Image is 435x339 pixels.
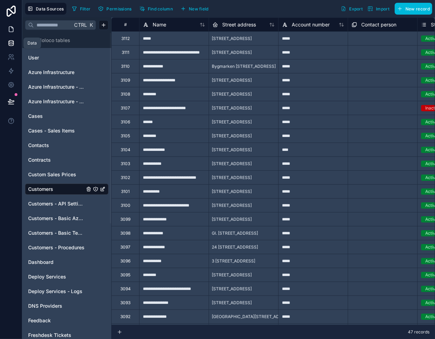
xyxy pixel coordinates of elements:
span: [STREET_ADDRESS] [212,78,252,83]
a: DNS Providers [28,302,84,309]
span: Custom Sales Prices [28,171,76,178]
div: DNS Providers [25,300,108,312]
div: 3105 [121,133,130,139]
div: 3108 [121,91,130,97]
div: 3102 [121,175,130,180]
span: [STREET_ADDRESS] [212,286,252,292]
span: Customers - Procedures [28,244,84,251]
button: Permissions [96,3,134,14]
div: Customers - Procedures [25,242,108,253]
div: 3092 [120,314,130,320]
div: 3106 [121,119,130,125]
span: Contracts [28,156,51,163]
div: Azure Infrastructure [25,67,108,78]
span: Feedback [28,317,51,324]
a: Cases - Sales Items [28,127,84,134]
div: User [25,52,108,63]
span: DNS Providers [28,302,62,309]
button: Data Sources [25,3,66,15]
div: Customers - Basic Azure Info [25,213,108,224]
span: Contact person [361,21,396,28]
span: Name [153,21,166,28]
span: Account number [292,21,330,28]
div: 3103 [121,161,130,167]
span: [STREET_ADDRESS] [212,189,252,194]
div: Deploy Services [25,271,108,282]
span: [STREET_ADDRESS] [212,272,252,278]
span: Contacts [28,142,49,149]
span: Data Sources [36,6,64,11]
span: [STREET_ADDRESS] [212,203,252,208]
span: Azure Infrastructure [28,69,74,76]
div: 3098 [120,231,130,236]
a: Custom Sales Prices [28,171,84,178]
span: [STREET_ADDRESS] [212,175,252,180]
span: [STREET_ADDRESS] [212,36,252,41]
div: 3095 [120,272,130,278]
a: Deploy Services [28,273,84,280]
div: 3100 [121,203,130,208]
span: 24 [STREET_ADDRESS] [212,244,258,250]
span: [GEOGRAPHIC_DATA][STREET_ADDRESS][GEOGRAPHIC_DATA] [212,314,337,320]
a: Cases [28,113,84,120]
div: 3101 [121,189,130,194]
span: Bygmarken [STREET_ADDRESS] [212,64,276,69]
div: 3109 [121,78,130,83]
span: Permissions [106,6,131,11]
button: Noloco tables [25,35,104,45]
span: New field [189,6,209,11]
span: Filter [80,6,91,11]
a: Customers - Basic Azure Info [28,215,84,222]
span: Street address [222,21,256,28]
div: # [117,22,134,27]
span: 3 [STREET_ADDRESS] [212,258,255,264]
span: [STREET_ADDRESS] [212,217,252,222]
a: Contracts [28,156,84,163]
button: Filter [69,3,93,14]
span: K [89,23,94,27]
span: 47 records [408,329,429,335]
span: Cases [28,113,43,120]
span: Find column [148,6,173,11]
span: Deploy Services [28,273,66,280]
a: Customers [28,186,84,193]
div: 3110 [121,64,130,69]
button: Find column [137,3,175,14]
div: 3104 [121,147,130,153]
a: Azure Infrastructure - IP Management [28,98,84,105]
a: Azure Infrastructure - Domain or Workgroup [28,83,84,90]
span: Cases - Sales Items [28,127,75,134]
div: Customers [25,184,108,195]
div: Customers - Basic Tech Info [25,227,108,239]
span: [STREET_ADDRESS] [212,133,252,139]
div: Feedback [25,315,108,326]
div: Azure Infrastructure - IP Management [25,96,108,107]
a: Customers - API Settings [28,200,84,207]
div: 3099 [120,217,130,222]
a: Customers - Basic Tech Info [28,229,84,236]
span: Gl. [STREET_ADDRESS] [212,231,258,236]
button: Import [365,3,392,15]
span: New record [405,6,430,11]
div: 3093 [120,300,130,306]
span: Freshdesk Tickets [28,332,71,339]
div: Azure Infrastructure - Domain or Workgroup [25,81,108,92]
div: Custom Sales Prices [25,169,108,180]
div: Customers - API Settings [25,198,108,209]
div: Cases [25,111,108,122]
span: User [28,54,39,61]
span: Ctrl [73,21,88,29]
span: Dashboard [28,259,54,266]
div: Cases - Sales Items [25,125,108,136]
div: Dashboard [25,257,108,268]
span: [STREET_ADDRESS] [212,105,252,111]
span: Deploy Services - Logs [28,288,82,295]
a: Azure Infrastructure [28,69,84,76]
span: Noloco tables [38,37,70,44]
span: [STREET_ADDRESS] [212,300,252,306]
div: Deploy Services - Logs [25,286,108,297]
